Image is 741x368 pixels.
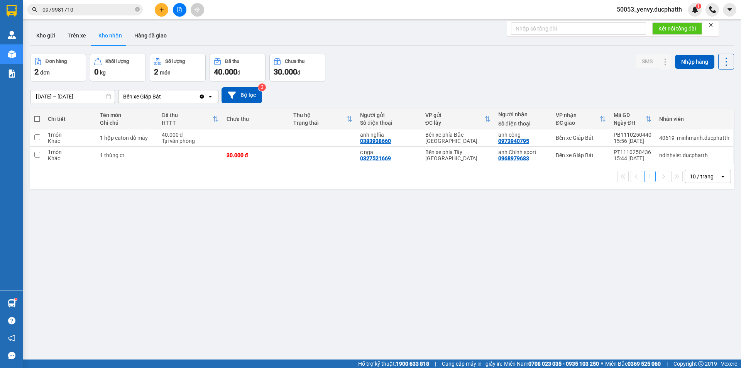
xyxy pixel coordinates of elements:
[214,67,237,76] span: 40.000
[421,109,494,129] th: Toggle SortBy
[708,22,714,28] span: close
[610,109,655,129] th: Toggle SortBy
[128,26,173,45] button: Hàng đã giao
[498,132,548,138] div: anh công
[425,149,491,161] div: Bến xe phía Tây [GEOGRAPHIC_DATA]
[8,70,16,78] img: solution-icon
[162,93,162,100] input: Selected Bến xe Giáp Bát.
[8,317,15,324] span: question-circle
[30,90,115,103] input: Select a date range.
[210,54,266,81] button: Đã thu40.000đ
[659,116,729,122] div: Nhân viên
[227,152,286,158] div: 30.000 đ
[659,135,729,141] div: 40619_minhmanh.ducphatth
[614,155,651,161] div: 15:44 [DATE]
[723,3,736,17] button: caret-down
[100,152,154,158] div: 1 thùng ct
[435,360,436,368] span: |
[135,6,140,14] span: close-circle
[42,5,134,14] input: Tìm tên, số ĐT hoặc mã đơn
[195,7,200,12] span: aim
[425,132,491,144] div: Bến xe phía Bắc [GEOGRAPHIC_DATA]
[709,6,716,13] img: phone-icon
[658,24,696,33] span: Kết nối tổng đài
[159,7,164,12] span: plus
[498,149,548,155] div: anh Chinh sport
[667,360,668,368] span: |
[511,22,646,35] input: Nhập số tổng đài
[504,360,599,368] span: Miền Nam
[8,334,15,342] span: notification
[90,54,146,81] button: Khối lượng0kg
[94,67,98,76] span: 0
[556,120,600,126] div: ĐC giao
[135,7,140,12] span: close-circle
[498,111,548,117] div: Người nhận
[696,3,701,9] sup: 1
[40,70,50,76] span: đơn
[605,360,661,368] span: Miền Bắc
[100,135,154,141] div: 1 hộp caton đồ máy
[48,132,92,138] div: 1 món
[692,6,699,13] img: icon-new-feature
[7,5,17,17] img: logo-vxr
[165,59,185,64] div: Số lượng
[274,67,297,76] span: 30.000
[222,87,262,103] button: Bộ lọc
[162,112,213,118] div: Đã thu
[269,54,325,81] button: Chưa thu30.000đ
[720,173,726,180] svg: open
[227,116,286,122] div: Chưa thu
[628,361,661,367] strong: 0369 525 060
[289,109,356,129] th: Toggle SortBy
[237,70,240,76] span: đ
[675,55,714,69] button: Nhập hàng
[285,59,305,64] div: Chưa thu
[360,149,418,155] div: c nga
[225,59,239,64] div: Đã thu
[160,70,171,76] span: món
[8,352,15,359] span: message
[726,6,733,13] span: caret-down
[46,59,67,64] div: Đơn hàng
[614,112,645,118] div: Mã GD
[644,171,656,182] button: 1
[34,67,39,76] span: 2
[162,132,219,138] div: 40.000 đ
[162,120,213,126] div: HTTT
[498,138,529,144] div: 0973940795
[601,362,603,365] span: ⚪️
[360,120,418,126] div: Số điện thoại
[48,116,92,122] div: Chi tiết
[162,138,219,144] div: Tại văn phòng
[614,120,645,126] div: Ngày ĐH
[155,3,168,17] button: plus
[8,31,16,39] img: warehouse-icon
[100,120,154,126] div: Ghi chú
[48,155,92,161] div: Khác
[100,70,106,76] span: kg
[698,361,704,366] span: copyright
[614,138,651,144] div: 15:56 [DATE]
[498,155,529,161] div: 0968979683
[659,152,729,158] div: ndinhviet.ducphatth
[556,152,606,158] div: Bến xe Giáp Bát
[360,155,391,161] div: 0327521669
[105,59,129,64] div: Khối lượng
[297,70,300,76] span: đ
[293,120,346,126] div: Trạng thái
[425,112,484,118] div: VP gửi
[258,83,266,91] sup: 3
[358,360,429,368] span: Hỗ trợ kỹ thuật:
[442,360,502,368] span: Cung cấp máy in - giấy in:
[360,132,418,138] div: anh nghĩa
[32,7,37,12] span: search
[48,149,92,155] div: 1 món
[556,112,600,118] div: VP nhận
[123,93,161,100] div: Bến xe Giáp Bát
[8,299,16,307] img: warehouse-icon
[636,54,659,68] button: SMS
[177,7,182,12] span: file-add
[191,3,204,17] button: aim
[396,361,429,367] strong: 1900 633 818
